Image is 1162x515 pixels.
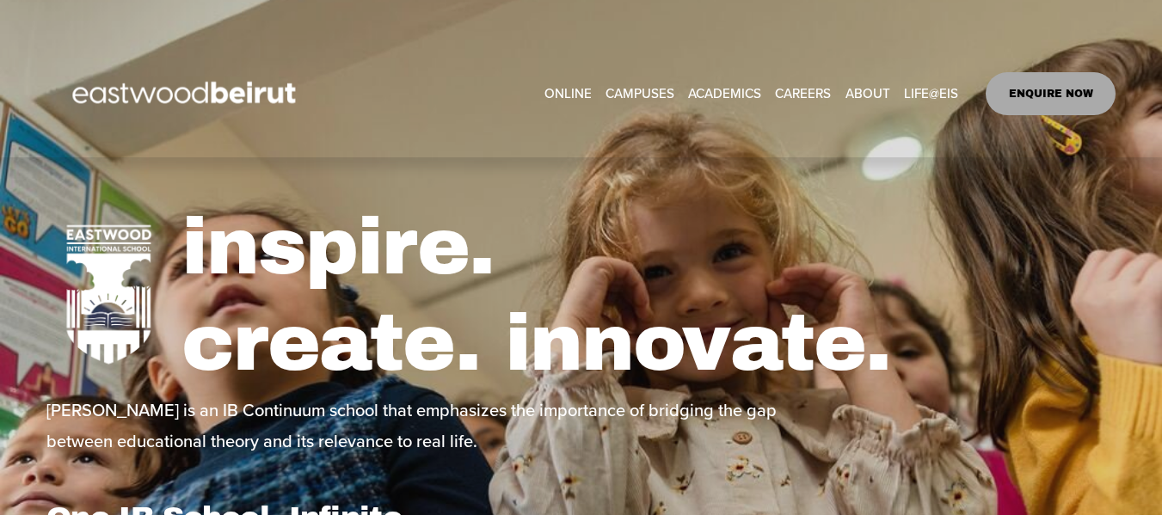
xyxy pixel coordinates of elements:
[845,82,890,105] span: ABOUT
[904,82,958,105] span: LIFE@EIS
[775,81,831,107] a: CAREERS
[544,81,592,107] a: ONLINE
[845,81,890,107] a: folder dropdown
[606,82,674,105] span: CAMPUSES
[986,72,1116,115] a: ENQUIRE NOW
[904,81,958,107] a: folder dropdown
[46,50,327,138] img: EastwoodIS Global Site
[181,199,1116,391] h1: inspire. create. innovate.
[46,395,801,457] p: [PERSON_NAME] is an IB Continuum school that emphasizes the importance of bridging the gap betwee...
[688,81,761,107] a: folder dropdown
[606,81,674,107] a: folder dropdown
[688,82,761,105] span: ACADEMICS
